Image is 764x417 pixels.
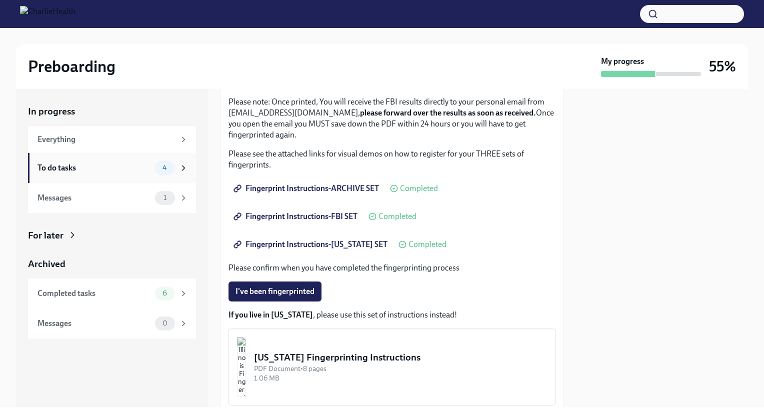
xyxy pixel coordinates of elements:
[235,211,357,221] span: Fingerprint Instructions-FBI SET
[235,183,379,193] span: Fingerprint Instructions-ARCHIVE SET
[28,229,196,242] a: For later
[235,239,387,249] span: Fingerprint Instructions-[US_STATE] SET
[156,319,173,327] span: 0
[228,148,555,170] p: Please see the attached links for visual demos on how to register for your THREE sets of fingerpr...
[601,56,644,67] strong: My progress
[228,310,313,319] strong: If you live in [US_STATE]
[378,212,416,220] span: Completed
[28,126,196,153] a: Everything
[228,206,364,226] a: Fingerprint Instructions-FBI SET
[228,234,394,254] a: Fingerprint Instructions-[US_STATE] SET
[28,278,196,308] a: Completed tasks6
[254,351,547,364] div: [US_STATE] Fingerprinting Instructions
[28,308,196,338] a: Messages0
[156,289,173,297] span: 6
[228,309,555,320] p: , please use this set of instructions instead!
[37,288,151,299] div: Completed tasks
[228,281,321,301] button: I've been fingerprinted
[37,134,175,145] div: Everything
[254,373,547,383] div: 1.06 MB
[37,192,151,203] div: Messages
[400,184,438,192] span: Completed
[28,153,196,183] a: To do tasks4
[228,262,555,273] p: Please confirm when you have completed the fingerprinting process
[408,240,446,248] span: Completed
[228,178,386,198] a: Fingerprint Instructions-ARCHIVE SET
[156,164,173,171] span: 4
[28,257,196,270] a: Archived
[360,108,536,117] strong: please forward over the results as soon as received.
[228,328,555,405] button: [US_STATE] Fingerprinting InstructionsPDF Document•8 pages1.06 MB
[157,194,172,201] span: 1
[235,286,314,296] span: I've been fingerprinted
[37,162,151,173] div: To do tasks
[28,229,63,242] div: For later
[37,318,151,329] div: Messages
[228,96,555,140] p: Please note: Once printed, You will receive the FBI results directly to your personal email from ...
[28,105,196,118] a: In progress
[254,364,547,373] div: PDF Document • 8 pages
[237,337,246,397] img: Illinois Fingerprinting Instructions
[28,183,196,213] a: Messages1
[20,6,75,22] img: CharlieHealth
[709,57,736,75] h3: 55%
[28,56,115,76] h2: Preboarding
